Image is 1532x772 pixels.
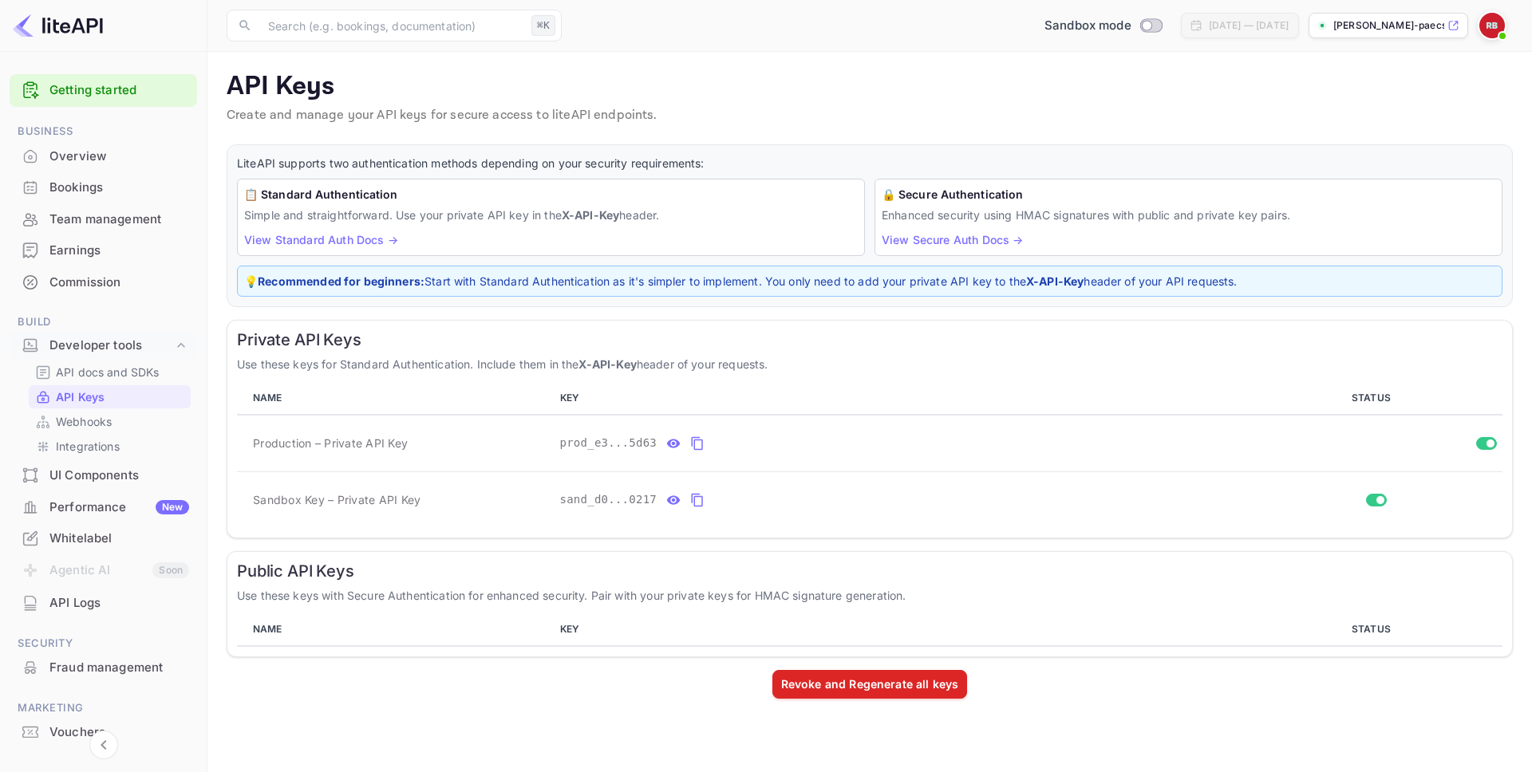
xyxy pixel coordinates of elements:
p: API docs and SDKs [56,364,160,380]
div: Overview [49,148,189,166]
div: Switch to Production mode [1038,17,1168,35]
th: NAME [237,613,554,646]
p: Create and manage your API keys for secure access to liteAPI endpoints. [227,106,1513,125]
a: API docs and SDKs [35,364,184,380]
div: Vouchers [49,723,189,742]
p: Simple and straightforward. Use your private API key in the header. [244,207,858,223]
table: public api keys table [237,613,1502,647]
strong: X-API-Key [1026,274,1084,288]
th: NAME [237,382,554,415]
a: View Secure Auth Docs → [882,233,1023,246]
p: Webhooks [56,413,112,430]
span: Production – Private API Key [253,435,408,451]
span: prod_e3...5d63 [560,435,657,451]
span: sand_d0...0217 [560,491,657,508]
p: Integrations [56,438,120,455]
div: [DATE] — [DATE] [1209,18,1289,33]
th: STATUS [1250,382,1502,415]
a: Vouchers [10,717,197,746]
th: KEY [554,613,1250,646]
div: Whitelabel [10,523,197,554]
a: API Keys [35,388,184,405]
a: Team management [10,204,197,234]
table: private api keys table [237,382,1502,528]
div: Developer tools [49,337,173,355]
div: New [156,500,189,514]
div: Performance [49,498,189,517]
div: API Logs [10,588,197,619]
div: Earnings [49,242,189,260]
strong: X-API-Key [578,357,636,371]
div: Earnings [10,235,197,266]
a: UI Components [10,460,197,490]
a: Fraud management [10,652,197,682]
p: Use these keys for Standard Authentication. Include them in the header of your requests. [237,356,1502,372]
div: Fraud management [10,652,197,683]
th: STATUS [1250,613,1502,646]
input: Search (e.g. bookings, documentation) [259,10,525,41]
div: Webhooks [29,410,191,433]
div: API docs and SDKs [29,360,191,384]
div: PerformanceNew [10,492,197,523]
p: API Keys [56,388,105,405]
a: PerformanceNew [10,492,197,522]
a: Earnings [10,235,197,265]
h6: 🔒 Secure Authentication [882,186,1495,203]
div: Commission [49,274,189,292]
div: Whitelabel [49,530,189,548]
p: API Keys [227,71,1513,103]
a: Overview [10,141,197,171]
p: LiteAPI supports two authentication methods depending on your security requirements: [237,155,1502,172]
a: Whitelabel [10,523,197,553]
div: Overview [10,141,197,172]
button: Collapse navigation [89,731,118,759]
p: [PERSON_NAME]-paecs.n... [1333,18,1444,33]
div: Commission [10,267,197,298]
div: Fraud management [49,659,189,677]
div: Developer tools [10,332,197,360]
p: Enhanced security using HMAC signatures with public and private key pairs. [882,207,1495,223]
div: Getting started [10,74,197,107]
div: UI Components [10,460,197,491]
div: UI Components [49,467,189,485]
strong: X-API-Key [562,208,619,222]
div: API Keys [29,385,191,408]
a: API Logs [10,588,197,617]
p: Use these keys with Secure Authentication for enhanced security. Pair with your private keys for ... [237,587,1502,604]
img: Ryan Borchetta [1479,13,1505,38]
span: Security [10,635,197,652]
a: Bookings [10,172,197,202]
span: Marketing [10,699,197,717]
div: ⌘K [531,15,555,36]
td: Sandbox Key – Private API Key [237,471,554,528]
a: View Standard Auth Docs → [244,233,398,246]
span: Sandbox mode [1044,17,1131,35]
h6: Private API Keys [237,330,1502,349]
img: LiteAPI logo [13,13,103,38]
span: Business [10,123,197,140]
th: KEY [554,382,1250,415]
div: Revoke and Regenerate all keys [781,675,959,692]
a: Integrations [35,438,184,455]
h6: Public API Keys [237,561,1502,581]
div: Team management [10,204,197,235]
span: Build [10,313,197,331]
strong: Recommended for beginners: [258,274,424,288]
a: Webhooks [35,413,184,430]
div: Bookings [10,172,197,203]
div: Integrations [29,435,191,458]
p: 💡 Start with Standard Authentication as it's simpler to implement. You only need to add your priv... [244,273,1495,289]
div: Vouchers [10,717,197,748]
h6: 📋 Standard Authentication [244,186,858,203]
a: Commission [10,267,197,297]
div: Bookings [49,179,189,197]
div: API Logs [49,594,189,612]
a: Getting started [49,81,189,100]
div: Team management [49,211,189,229]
